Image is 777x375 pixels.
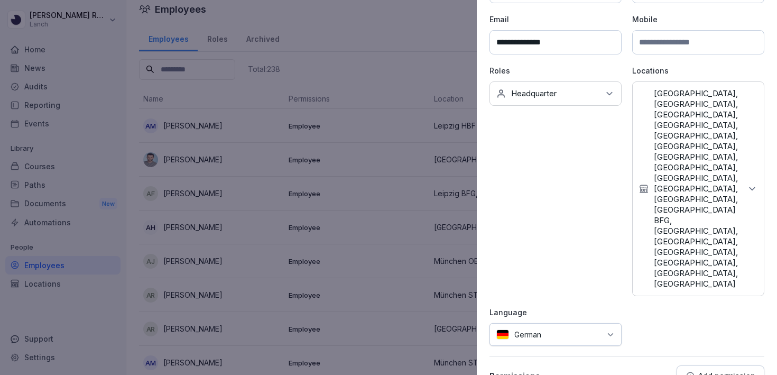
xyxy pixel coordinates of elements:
p: Mobile [632,14,764,25]
p: [GEOGRAPHIC_DATA], [GEOGRAPHIC_DATA], [GEOGRAPHIC_DATA], [GEOGRAPHIC_DATA], [GEOGRAPHIC_DATA], [G... [654,88,742,289]
div: German [489,323,622,346]
img: de.svg [496,330,509,340]
p: Roles [489,65,622,76]
p: Headquarter [511,88,557,99]
p: Email [489,14,622,25]
p: Language [489,307,622,318]
p: Locations [632,65,764,76]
